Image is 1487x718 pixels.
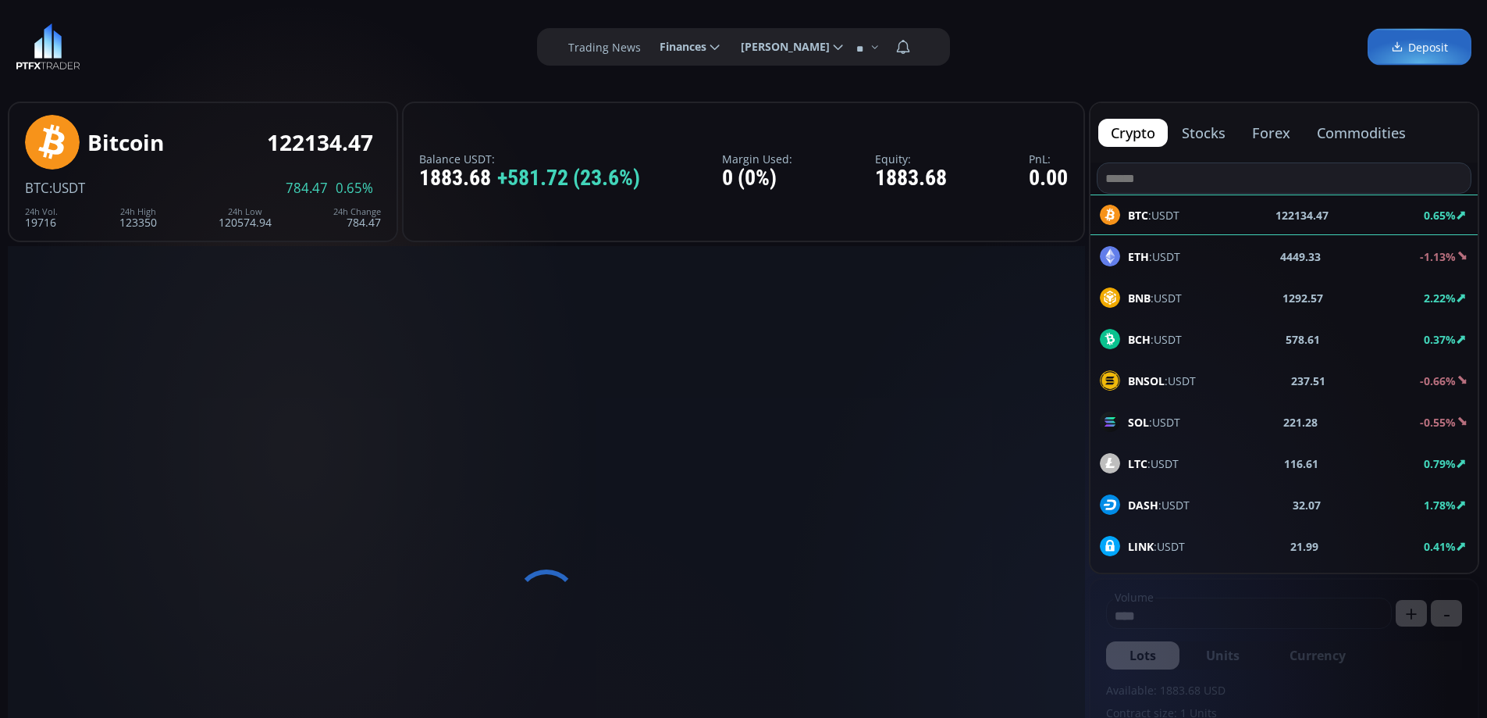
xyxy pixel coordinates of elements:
[219,207,272,228] div: 120574.94
[1290,538,1318,555] b: 21.99
[1128,414,1180,430] span: :USDT
[1280,248,1321,265] b: 4449.33
[1424,291,1456,305] b: 2.22%
[333,207,381,228] div: 784.47
[333,207,381,216] div: 24h Change
[267,130,373,155] div: 122134.47
[1368,29,1471,66] a: Deposit
[497,166,640,191] span: +581.72 (23.6%)
[1304,119,1418,147] button: commodities
[1169,119,1238,147] button: stocks
[1424,332,1456,347] b: 0.37%
[1128,332,1151,347] b: BCH
[1128,415,1149,430] b: SOL
[1420,373,1456,388] b: -0.66%
[1424,539,1456,554] b: 0.41%
[219,207,272,216] div: 24h Low
[25,179,49,197] span: BTC
[1128,373,1165,388] b: BNSOL
[730,31,830,63] span: [PERSON_NAME]
[336,181,373,195] span: 0.65%
[1128,497,1190,513] span: :USDT
[1291,373,1325,389] b: 237.51
[1128,455,1179,472] span: :USDT
[1420,249,1456,264] b: -1.13%
[25,207,58,228] div: 19716
[1128,373,1196,389] span: :USDT
[1282,290,1323,306] b: 1292.57
[419,166,640,191] div: 1883.68
[1391,39,1448,55] span: Deposit
[1029,153,1068,165] label: PnL:
[1128,539,1154,554] b: LINK
[1128,249,1149,264] b: ETH
[1424,498,1456,513] b: 1.78%
[1284,455,1318,472] b: 116.61
[1286,331,1320,348] b: 578.61
[875,166,947,191] div: 1883.68
[1029,166,1068,191] div: 0.00
[1128,290,1182,306] span: :USDT
[25,207,58,216] div: 24h Vol.
[1128,498,1158,513] b: DASH
[1128,331,1182,348] span: :USDT
[1128,248,1180,265] span: :USDT
[1283,414,1318,430] b: 221.28
[1128,291,1151,305] b: BNB
[419,153,640,165] label: Balance USDT:
[875,153,947,165] label: Equity:
[16,23,80,70] img: LOGO
[722,166,792,191] div: 0 (0%)
[568,39,641,55] label: Trading News
[722,153,792,165] label: Margin Used:
[1240,119,1303,147] button: forex
[1098,119,1168,147] button: crypto
[1293,497,1321,513] b: 32.07
[1424,456,1456,471] b: 0.79%
[87,130,164,155] div: Bitcoin
[119,207,157,228] div: 123350
[1128,538,1185,555] span: :USDT
[49,179,85,197] span: :USDT
[1420,415,1456,430] b: -0.55%
[649,31,706,63] span: Finances
[1128,456,1147,471] b: LTC
[119,207,157,216] div: 24h High
[286,181,328,195] span: 784.47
